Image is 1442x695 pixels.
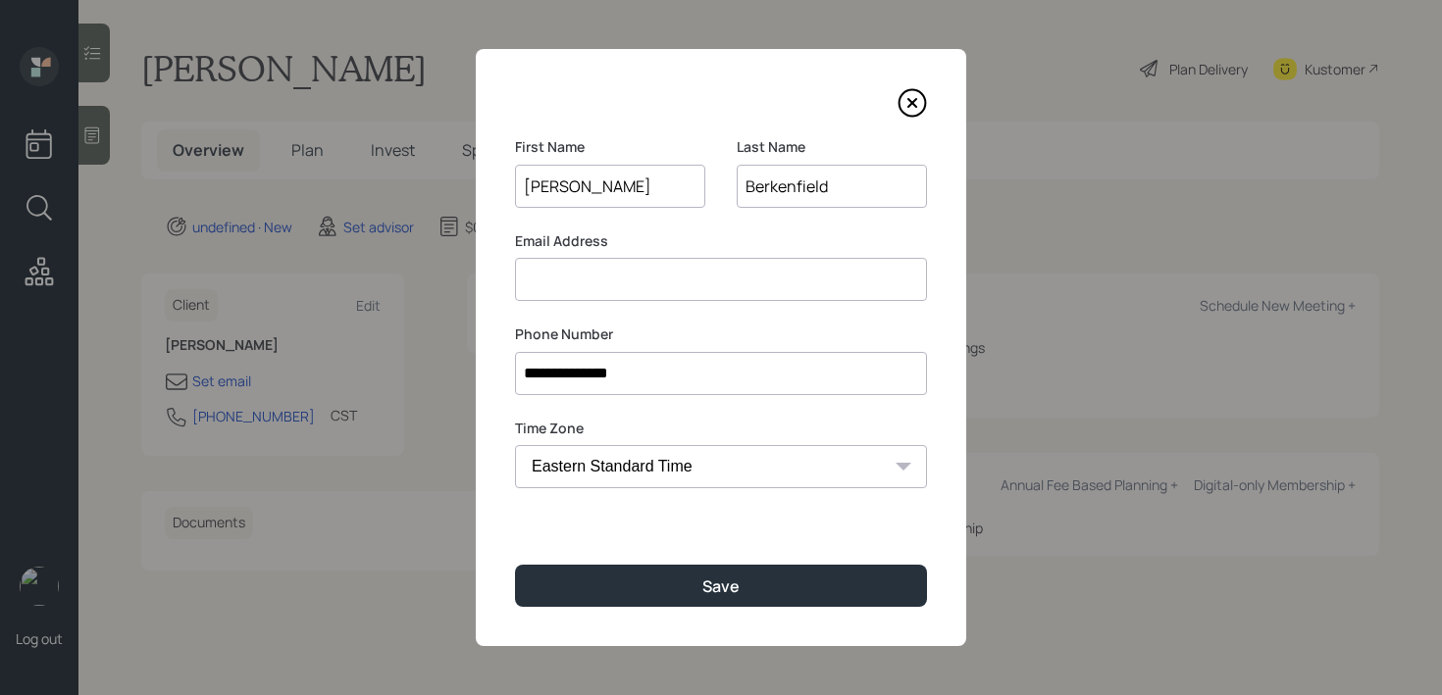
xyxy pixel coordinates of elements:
[515,324,927,344] label: Phone Number
[515,565,927,607] button: Save
[515,137,705,157] label: First Name
[515,231,927,251] label: Email Address
[702,575,740,597] div: Save
[737,137,927,157] label: Last Name
[515,419,927,438] label: Time Zone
